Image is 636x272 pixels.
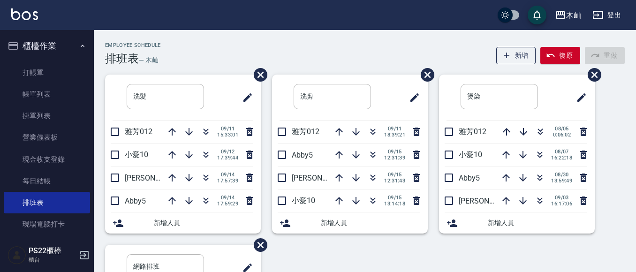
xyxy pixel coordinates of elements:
[125,150,148,159] span: 小愛10
[459,196,519,205] span: [PERSON_NAME]7
[292,196,315,205] span: 小愛10
[551,172,572,178] span: 08/30
[528,6,546,24] button: save
[217,155,238,161] span: 17:39:44
[552,126,572,132] span: 08/05
[236,86,253,109] span: 修改班表的標題
[551,178,572,184] span: 13:59:49
[384,149,405,155] span: 09/15
[105,212,261,234] div: 新增人員
[384,172,405,178] span: 09/15
[4,105,90,127] a: 掛單列表
[217,178,238,184] span: 17:57:39
[4,62,90,83] a: 打帳單
[125,196,146,205] span: Abby5
[403,86,420,109] span: 修改班表的標題
[384,178,405,184] span: 12:31:43
[384,155,405,161] span: 12:31:39
[384,126,405,132] span: 09/11
[272,212,428,234] div: 新增人員
[570,86,587,109] span: 修改班表的標題
[217,195,238,201] span: 09/14
[551,155,572,161] span: 16:22:18
[551,201,572,207] span: 16:17:06
[4,34,90,58] button: 櫃檯作業
[292,151,313,159] span: Abby5
[384,195,405,201] span: 09/15
[551,195,572,201] span: 09/03
[4,149,90,170] a: 現金收支登錄
[125,127,152,136] span: 雅芳012
[292,127,319,136] span: 雅芳012
[552,132,572,138] span: 0:06:02
[566,9,581,21] div: 木屾
[105,52,139,65] h3: 排班表
[4,213,90,235] a: 現場電腦打卡
[540,47,580,64] button: 復原
[496,47,536,64] button: 新增
[551,6,585,25] button: 木屾
[29,246,76,256] h5: PS22櫃檯
[459,127,486,136] span: 雅芳012
[439,212,595,234] div: 新增人員
[125,174,185,182] span: [PERSON_NAME]7
[8,246,26,264] img: Person
[459,174,480,182] span: Abby5
[384,201,405,207] span: 13:14:18
[11,8,38,20] img: Logo
[294,84,371,109] input: 排版標題
[139,55,159,65] h6: — 木屾
[459,150,482,159] span: 小愛10
[154,218,253,228] span: 新增人員
[414,61,436,89] span: 刪除班表
[551,149,572,155] span: 08/07
[461,84,538,109] input: 排版標題
[4,127,90,148] a: 營業儀表板
[217,132,238,138] span: 15:33:01
[4,83,90,105] a: 帳單列表
[247,61,269,89] span: 刪除班表
[589,7,625,24] button: 登出
[581,61,603,89] span: 刪除班表
[321,218,420,228] span: 新增人員
[247,231,269,259] span: 刪除班表
[29,256,76,264] p: 櫃台
[127,84,204,109] input: 排版標題
[217,201,238,207] span: 17:59:29
[217,172,238,178] span: 09/14
[292,174,352,182] span: [PERSON_NAME]7
[105,42,161,48] h2: Employee Schedule
[488,218,587,228] span: 新增人員
[217,126,238,132] span: 09/11
[384,132,405,138] span: 18:39:21
[217,149,238,155] span: 09/12
[4,192,90,213] a: 排班表
[4,170,90,192] a: 每日結帳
